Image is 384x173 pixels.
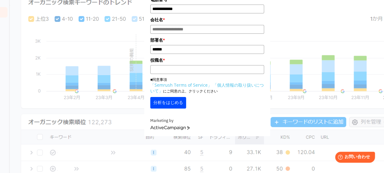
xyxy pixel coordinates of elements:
[150,118,264,124] div: Marketing by
[150,82,264,94] a: 「個人情報の取り扱いについて」
[330,149,377,166] iframe: Help widget launcher
[150,16,264,23] label: 会社名
[150,82,212,88] a: 「Semrush Terms of Service」
[150,37,264,43] label: 部署名
[150,97,186,109] button: 分析をはじめる
[150,57,264,64] label: 役職名
[150,77,264,94] p: ■同意事項 にご同意の上、クリックください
